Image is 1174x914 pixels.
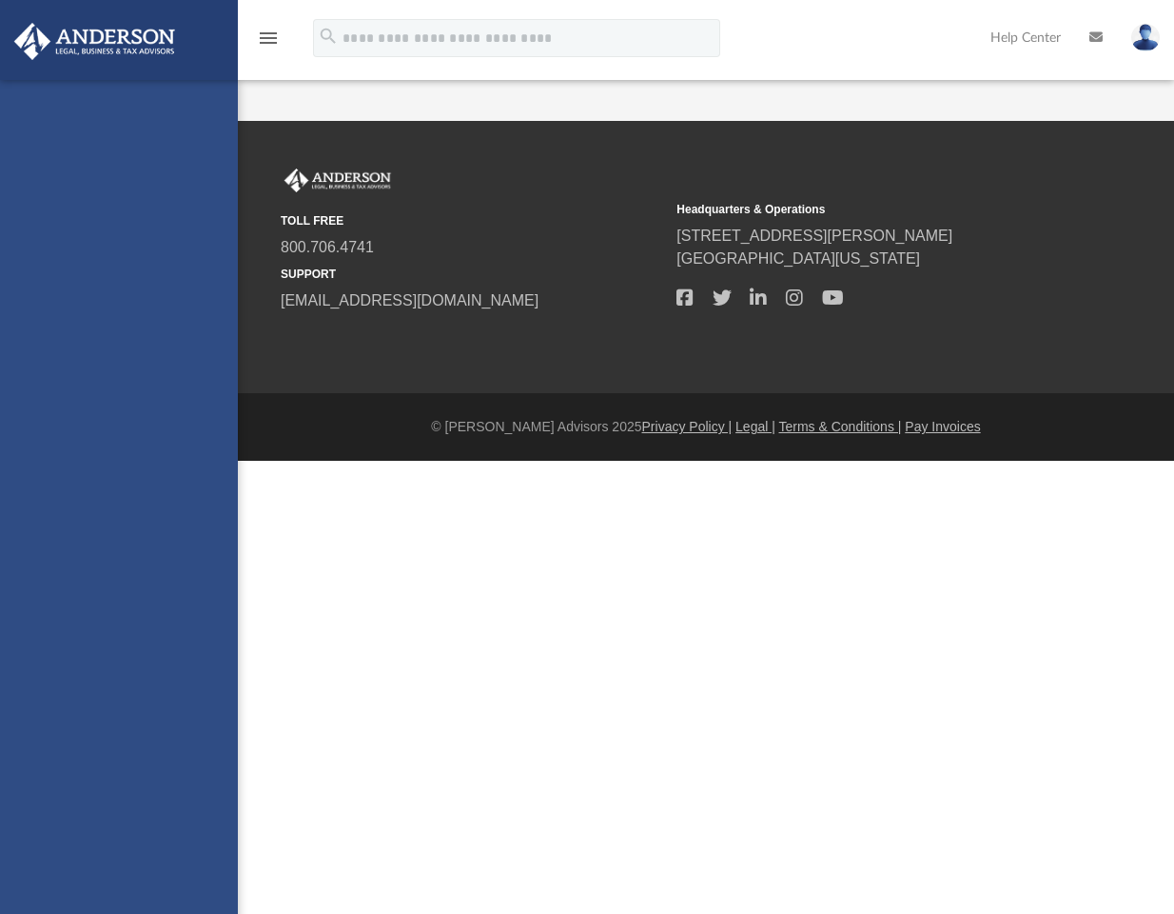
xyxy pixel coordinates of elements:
[238,417,1174,437] div: © [PERSON_NAME] Advisors 2025
[281,212,663,229] small: TOLL FREE
[905,419,980,434] a: Pay Invoices
[779,419,902,434] a: Terms & Conditions |
[676,250,920,267] a: [GEOGRAPHIC_DATA][US_STATE]
[735,419,775,434] a: Legal |
[318,26,339,47] i: search
[257,27,280,50] i: menu
[257,36,280,50] a: menu
[676,201,1059,218] small: Headquarters & Operations
[281,266,663,283] small: SUPPORT
[281,292,538,308] a: [EMAIL_ADDRESS][DOMAIN_NAME]
[1131,24,1160,51] img: User Pic
[9,23,181,60] img: Anderson Advisors Platinum Portal
[281,169,395,193] img: Anderson Advisors Platinum Portal
[676,228,952,244] a: [STREET_ADDRESS][PERSON_NAME]
[642,419,733,434] a: Privacy Policy |
[281,239,374,255] a: 800.706.4741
